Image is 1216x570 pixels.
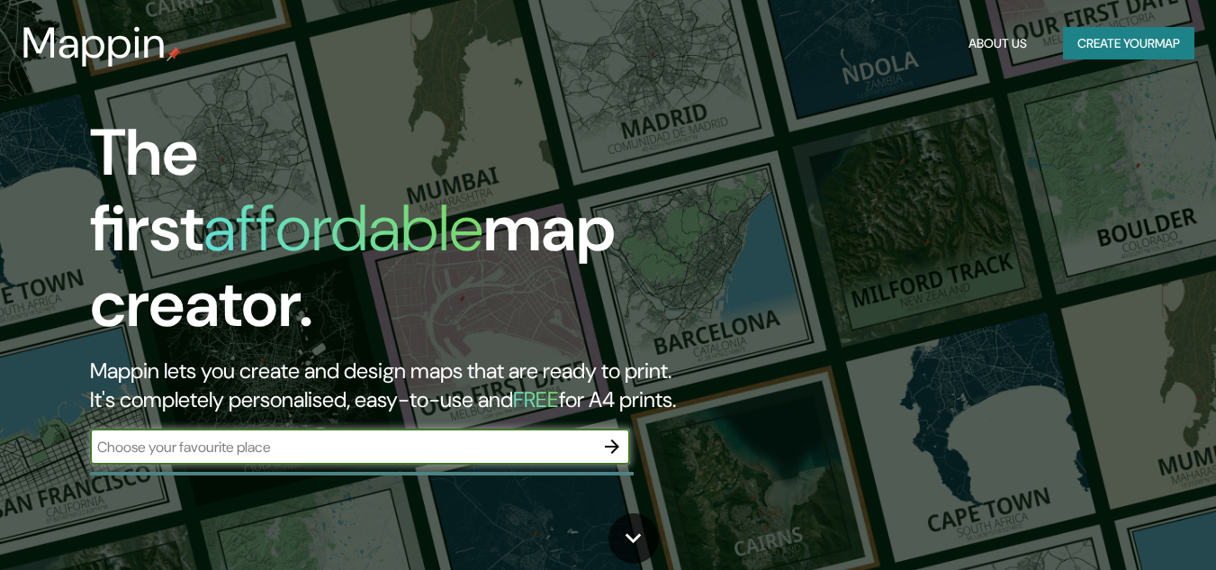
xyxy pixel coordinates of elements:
[961,27,1034,60] button: About Us
[167,47,181,61] img: mappin-pin
[90,115,698,357] h1: The first map creator.
[90,357,698,414] h2: Mappin lets you create and design maps that are ready to print. It's completely personalised, eas...
[1063,27,1194,60] button: Create yourmap
[513,385,559,413] h5: FREE
[90,437,594,457] input: Choose your favourite place
[22,18,167,68] h3: Mappin
[203,186,483,270] h1: affordable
